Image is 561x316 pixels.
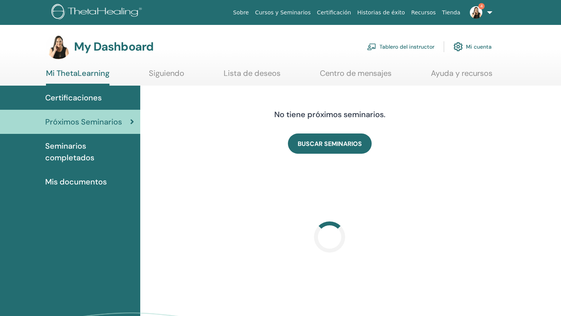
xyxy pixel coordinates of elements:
[408,5,439,20] a: Recursos
[314,5,354,20] a: Certificación
[207,110,452,119] h4: No tiene próximos seminarios.
[367,43,376,50] img: chalkboard-teacher.svg
[431,68,492,84] a: Ayuda y recursos
[45,176,107,188] span: Mis documentos
[298,140,362,148] span: BUSCAR SEMINARIOS
[51,4,145,21] img: logo.png
[320,68,392,84] a: Centro de mensajes
[45,116,122,128] span: Próximos Seminarios
[288,133,372,154] a: BUSCAR SEMINARIOS
[453,40,463,53] img: cog.svg
[453,38,492,55] a: Mi cuenta
[470,6,482,19] img: default.jpg
[46,34,71,59] img: default.jpg
[224,68,280,84] a: Lista de deseos
[45,92,102,104] span: Certificaciones
[252,5,314,20] a: Cursos y Seminarios
[45,140,134,163] span: Seminarios completados
[46,68,109,86] a: Mi ThetaLearning
[439,5,464,20] a: Tienda
[74,40,153,54] h3: My Dashboard
[354,5,408,20] a: Historias de éxito
[230,5,252,20] a: Sobre
[149,68,184,84] a: Siguiendo
[478,3,485,9] span: 4
[367,38,434,55] a: Tablero del instructor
